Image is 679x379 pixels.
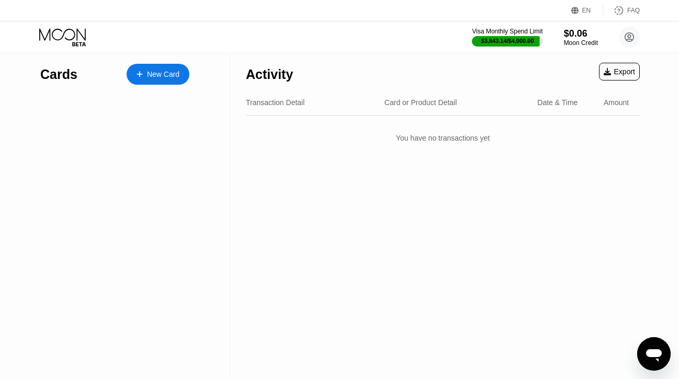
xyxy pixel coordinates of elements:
[564,28,598,47] div: $0.06Moon Credit
[127,64,189,85] div: New Card
[564,28,598,39] div: $0.06
[384,98,457,107] div: Card or Product Detail
[627,7,640,14] div: FAQ
[637,337,671,371] iframe: Кнопка запуска окна обмена сообщениями
[147,70,179,79] div: New Card
[564,39,598,47] div: Moon Credit
[604,67,635,76] div: Export
[246,98,304,107] div: Transaction Detail
[472,28,542,35] div: Visa Monthly Spend Limit
[582,7,591,14] div: EN
[246,67,293,82] div: Activity
[599,63,640,81] div: Export
[472,28,542,47] div: Visa Monthly Spend Limit$3,843.14/$4,000.00
[537,98,578,107] div: Date & Time
[571,5,603,16] div: EN
[246,123,640,153] div: You have no transactions yet
[481,38,534,44] div: $3,843.14 / $4,000.00
[603,5,640,16] div: FAQ
[40,67,77,82] div: Cards
[604,98,629,107] div: Amount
